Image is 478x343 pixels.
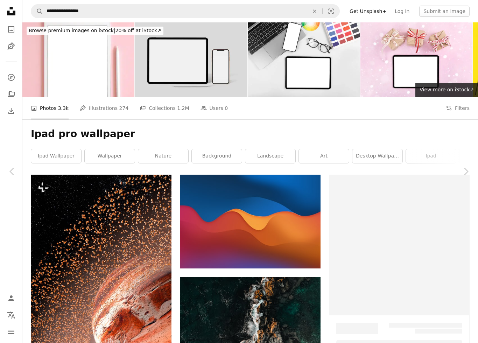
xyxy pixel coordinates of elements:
button: Menu [4,325,18,339]
img: iPad pro tablet with white screen with pen on pink color background flowers. Office design woman ... [22,22,134,97]
button: Visual search [323,5,339,18]
a: Log in [391,6,414,17]
a: art [299,149,349,163]
img: a blue and orange background with wavy shapes [180,175,321,268]
button: Language [4,308,18,322]
a: ipad wallpaper [31,149,81,163]
a: Illustrations 274 [80,97,128,119]
a: Get Unsplash+ [345,6,391,17]
a: wallpaper [85,149,135,163]
a: Collections 1.2M [140,97,189,119]
div: 20% off at iStock ↗ [27,27,163,35]
img: iPad pro with white screen on white color background. Flatlay. Office background [248,22,360,97]
span: 1.2M [177,104,189,112]
a: an artist's rendering of a planet with a star cluster in the background [31,296,171,303]
a: Browse premium images on iStock|20% off at iStock↗ [22,22,168,39]
a: Explore [4,70,18,84]
a: Users 0 [201,97,228,119]
a: Photos [4,22,18,36]
a: Collections [4,87,18,101]
span: Browse premium images on iStock | [29,28,115,33]
a: desktop wallpaper [352,149,402,163]
a: a blue and orange background with wavy shapes [180,218,321,225]
span: 274 [119,104,129,112]
span: –– ––– ––– –– ––– – ––– ––– –––– – – –– ––– – – ––– –– –– –––– –– [389,323,462,334]
img: iPad Pro, iPhone 12 Digital Device Screen Mockups Template For presentation branding, corporate i... [135,22,247,97]
a: background [192,149,242,163]
button: Filters [446,97,470,119]
button: Submit an image [419,6,470,17]
a: Download History [4,104,18,118]
a: Next [454,138,478,205]
img: iPad pro with white screen on pink color background with christmas gift. Flatlay. [360,22,472,97]
span: 0 [225,104,228,112]
a: Log in / Sign up [4,291,18,305]
a: nature [138,149,188,163]
a: View more on iStock↗ [415,83,478,97]
a: landscape [245,149,295,163]
button: Clear [307,5,322,18]
button: Search Unsplash [31,5,43,18]
a: Illustrations [4,39,18,53]
form: Find visuals sitewide [31,4,340,18]
a: ipad [406,149,456,163]
span: View more on iStock ↗ [420,87,474,92]
h1: Ipad pro wallpaper [31,128,470,140]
